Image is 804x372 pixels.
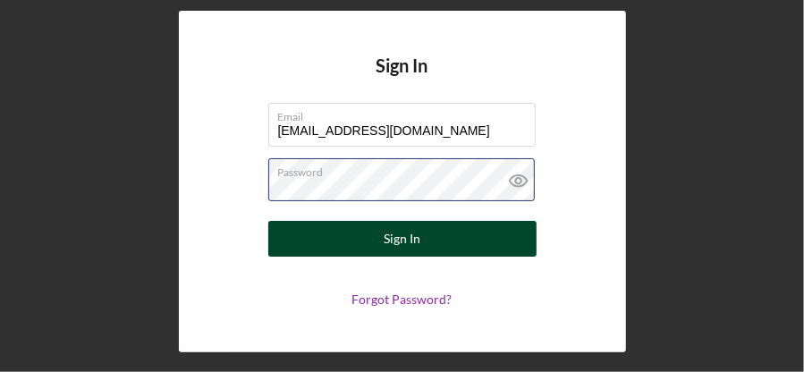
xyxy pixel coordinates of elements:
a: Forgot Password? [352,292,453,307]
div: Sign In [384,221,420,257]
label: Email [278,104,536,123]
button: Sign In [268,221,537,257]
label: Password [278,159,536,179]
h4: Sign In [377,55,428,103]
